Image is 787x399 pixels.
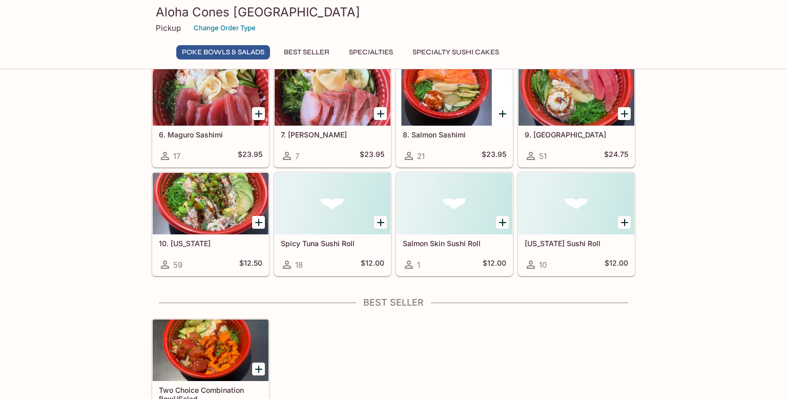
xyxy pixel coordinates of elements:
[397,64,512,126] div: 8. Salmon Sashimi
[252,363,265,375] button: Add Two Choice Combination Bowl/Salad
[397,173,512,234] div: Salmon Skin Sushi Roll
[275,173,390,234] div: Spicy Tuna Sushi Roll
[152,172,269,276] a: 10. [US_STATE]59$12.50
[173,151,180,161] span: 17
[281,239,384,248] h5: Spicy Tuna Sushi Roll
[539,260,547,270] span: 10
[275,64,390,126] div: 7. Hamachi Sashimi
[519,173,634,234] div: California Sushi Roll
[396,172,513,276] a: Salmon Skin Sushi Roll1$12.00
[153,173,268,234] div: 10. California
[525,130,628,139] h5: 9. [GEOGRAPHIC_DATA]
[274,64,391,167] a: 7. [PERSON_NAME]7$23.95
[396,64,513,167] a: 8. Salmon Sashimi21$23.95
[252,107,265,120] button: Add 6. Maguro Sashimi
[482,150,506,162] h5: $23.95
[618,107,631,120] button: Add 9. Charashi
[239,258,262,271] h5: $12.50
[605,258,628,271] h5: $12.00
[374,107,387,120] button: Add 7. Hamachi Sashimi
[496,107,509,120] button: Add 8. Salmon Sashimi
[539,151,547,161] span: 51
[483,258,506,271] h5: $12.00
[156,4,631,20] h3: Aloha Cones [GEOGRAPHIC_DATA]
[176,45,270,59] button: Poke Bowls & Salads
[159,130,262,139] h5: 6. Maguro Sashimi
[281,130,384,139] h5: 7. [PERSON_NAME]
[417,260,420,270] span: 1
[238,150,262,162] h5: $23.95
[156,23,181,33] p: Pickup
[525,239,628,248] h5: [US_STATE] Sushi Roll
[152,297,635,308] h4: Best Seller
[295,260,303,270] span: 18
[360,150,384,162] h5: $23.95
[278,45,335,59] button: Best Seller
[152,64,269,167] a: 6. Maguro Sashimi17$23.95
[274,172,391,276] a: Spicy Tuna Sushi Roll18$12.00
[519,64,634,126] div: 9. Charashi
[173,260,182,270] span: 59
[403,130,506,139] h5: 8. Salmon Sashimi
[361,258,384,271] h5: $12.00
[618,216,631,229] button: Add California Sushi Roll
[496,216,509,229] button: Add Salmon Skin Sushi Roll
[518,64,635,167] a: 9. [GEOGRAPHIC_DATA]51$24.75
[417,151,425,161] span: 21
[153,64,268,126] div: 6. Maguro Sashimi
[189,20,260,36] button: Change Order Type
[295,151,299,161] span: 7
[343,45,399,59] button: Specialties
[252,216,265,229] button: Add 10. California
[153,320,268,381] div: Two Choice Combination Bowl/Salad
[159,239,262,248] h5: 10. [US_STATE]
[403,239,506,248] h5: Salmon Skin Sushi Roll
[374,216,387,229] button: Add Spicy Tuna Sushi Roll
[407,45,505,59] button: Specialty Sushi Cakes
[604,150,628,162] h5: $24.75
[518,172,635,276] a: [US_STATE] Sushi Roll10$12.00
